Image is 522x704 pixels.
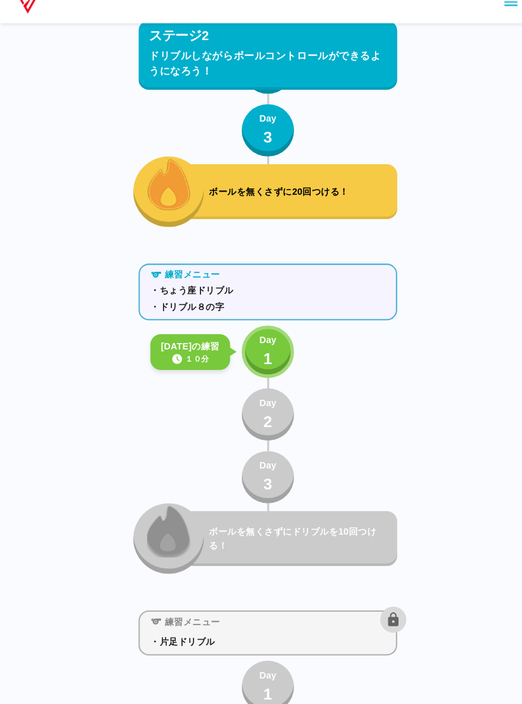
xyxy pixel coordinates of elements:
[204,530,382,556] p: ボールを無くさずにドリブルを10回つける！
[146,637,376,651] p: ・片足ドリブル
[253,670,269,683] p: Day
[145,65,377,95] p: ドリブルしながらボールコントロールができるようになろう！
[236,335,286,386] button: Day1
[143,509,186,561] img: locked_fire_icon
[257,479,265,502] p: 3
[236,458,286,509] button: Day3
[236,397,286,447] button: Day2
[146,311,376,324] p: ・ドリブル８の字
[15,8,39,33] img: dummy
[204,199,382,212] p: ボールを無くさずに20回つける！
[257,141,265,164] p: 3
[257,418,265,440] p: 2
[146,295,376,308] p: ・ちょう座ドリブル
[253,127,269,141] p: Day
[487,10,509,31] button: sidemenu
[236,120,286,171] button: Day3
[257,356,265,379] p: 1
[130,509,199,577] button: locked_fire_icon
[143,171,186,223] img: fire_icon
[181,362,204,374] p: １０分
[253,404,269,418] p: Day
[160,279,215,292] p: 練習メニュー
[253,343,269,356] p: Day
[160,617,215,631] p: 練習メニュー
[157,349,214,362] p: [DATE]の練習
[253,465,269,479] p: Day
[145,43,204,62] p: ステージ2
[130,171,199,239] button: fire_icon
